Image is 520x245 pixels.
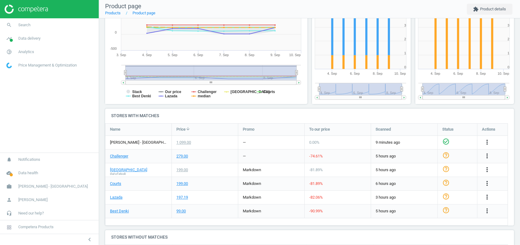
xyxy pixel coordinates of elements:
a: Courts [110,181,121,186]
i: help_outline [442,207,450,214]
span: Product page [105,2,141,10]
i: extension [473,6,479,12]
text: 2 [404,37,406,41]
tspan: 3. Sep [116,53,126,57]
tspan: 6. Sep [193,53,203,57]
i: more_vert [483,180,491,187]
i: help_outline [442,193,450,200]
span: 3 hours ago [376,195,433,200]
span: Competera Products [18,224,54,230]
i: help_outline [442,179,450,186]
span: Data health [18,170,38,176]
button: more_vert [483,193,491,201]
i: check_circle_outline [442,138,450,145]
span: markdown [243,181,261,186]
tspan: Best Denki [132,94,151,98]
i: person [3,194,15,206]
tspan: median [198,94,210,98]
h4: Stores with matches [105,109,514,123]
span: 5 hours ago [376,208,433,214]
tspan: Our price [165,90,182,94]
tspan: 10. Sep [394,72,406,75]
span: Data delivery [18,36,41,41]
span: markdown [243,195,261,200]
a: Product page [133,11,155,15]
tspan: 4. Sep [327,72,337,75]
tspan: Lazada [165,94,178,98]
div: — [243,153,246,159]
span: -81.89 % [309,181,323,186]
tspan: 5. Sep [168,53,178,57]
a: Lazada [110,195,122,200]
span: -82.06 % [309,195,323,200]
img: ajHJNr6hYgQAAAAASUVORK5CYII= [5,5,48,14]
div: 199.00 [176,181,188,186]
text: 3 [508,23,509,27]
span: Promo [243,127,254,132]
tspan: 6. Sep [453,72,463,75]
text: 1 [508,51,509,55]
span: 9 minutes ago [376,140,433,145]
tspan: Stack [132,90,142,94]
tspan: 8. Sep [373,72,382,75]
i: help_outline [442,152,450,159]
tspan: 9. Sep [271,53,280,57]
span: Analytics [18,49,34,55]
span: Search [18,22,30,28]
span: Need our help? [18,211,44,216]
span: 0.00 % [309,140,320,145]
button: more_vert [483,152,491,160]
div: 199.00 [176,167,188,173]
span: Actions [482,127,495,132]
span: [PERSON_NAME] - [GEOGRAPHIC_DATA] [110,140,167,145]
tspan: 4. Sep [430,72,440,75]
text: 3 [404,23,406,27]
span: Name [110,127,120,132]
span: To our price [309,127,330,132]
span: Price [176,127,186,132]
span: -90.99 % [309,209,323,213]
span: 5 hours ago [376,167,433,173]
a: [GEOGRAPHIC_DATA] [110,167,147,173]
span: Price Management & Optimization [18,63,77,68]
i: pie_chart_outlined [3,46,15,58]
div: 197.19 [176,195,188,200]
tspan: 8. Sep [245,53,255,57]
i: cloud_done [3,167,15,179]
button: more_vert [483,139,491,146]
span: [PERSON_NAME] [18,197,48,203]
text: 1 [404,51,406,55]
i: more_vert [483,166,491,173]
text: 0 [508,65,509,69]
img: wGWNvw8QSZomAAAAABJRU5ErkJggg== [6,63,12,68]
span: Out of stock [110,172,126,176]
button: more_vert [483,166,491,174]
span: -74.61 % [309,154,323,158]
div: 1 099.00 [176,140,191,145]
span: [PERSON_NAME] - [GEOGRAPHIC_DATA] [18,184,88,189]
div: — [243,140,246,145]
a: Challenger [110,153,128,159]
h4: Stores without matches [105,230,514,244]
i: headset_mic [3,207,15,219]
span: Notifications [18,157,40,162]
i: more_vert [483,152,491,160]
span: markdown [243,168,261,172]
text: 2 [508,37,509,41]
tspan: Courts [263,90,275,94]
tspan: 6. Sep [350,72,359,75]
span: -81.89 % [309,168,323,172]
span: Status [442,127,454,132]
button: more_vert [483,207,491,215]
span: markdown [243,209,261,213]
tspan: Challenger [198,90,217,94]
div: 279.00 [176,153,188,159]
tspan: 10. Sep [497,72,509,75]
button: extensionProduct details [467,4,512,15]
tspan: [GEOGRAPHIC_DATA] [231,90,270,94]
tspan: 7. Sep [219,53,229,57]
button: chevron_left [82,236,97,243]
span: 5 hours ago [376,153,433,159]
